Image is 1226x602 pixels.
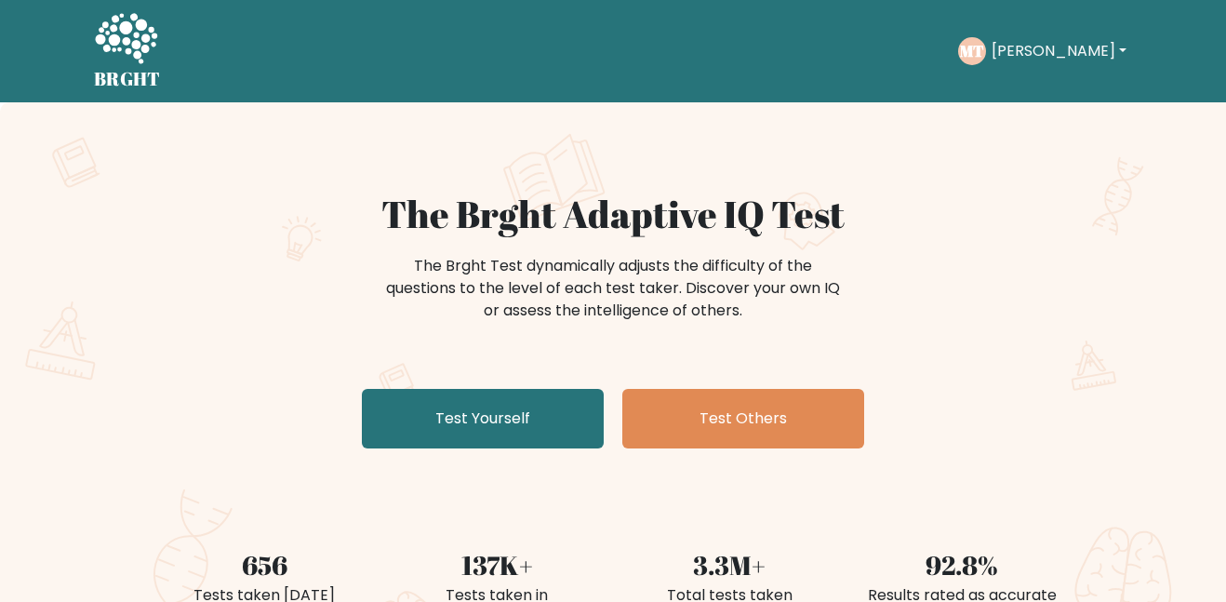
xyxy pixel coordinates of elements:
[960,40,984,61] text: MT
[624,545,834,584] div: 3.3M+
[857,545,1067,584] div: 92.8%
[380,255,846,322] div: The Brght Test dynamically adjusts the difficulty of the questions to the level of each test take...
[622,389,864,448] a: Test Others
[986,39,1132,63] button: [PERSON_NAME]
[392,545,602,584] div: 137K+
[94,7,161,95] a: BRGHT
[159,545,369,584] div: 656
[159,192,1067,236] h1: The Brght Adaptive IQ Test
[362,389,604,448] a: Test Yourself
[94,68,161,90] h5: BRGHT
